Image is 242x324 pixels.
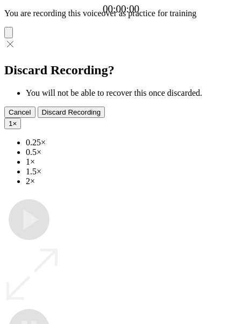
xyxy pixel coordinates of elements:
li: 1× [26,157,238,167]
li: 0.5× [26,147,238,157]
button: 1× [4,118,21,129]
li: 0.25× [26,138,238,147]
h2: Discard Recording? [4,63,238,78]
span: 1 [9,119,12,128]
li: 2× [26,177,238,186]
p: You are recording this voiceover as practice for training [4,9,238,18]
li: 1.5× [26,167,238,177]
li: You will not be able to recover this once discarded. [26,88,238,98]
button: Cancel [4,107,35,118]
a: 00:00:00 [103,3,139,15]
button: Discard Recording [38,107,105,118]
